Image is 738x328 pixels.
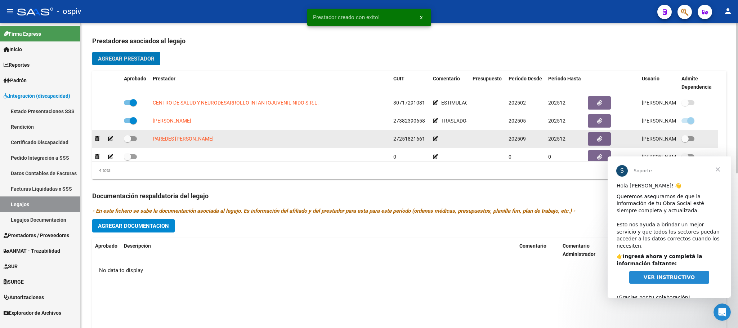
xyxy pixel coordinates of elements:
[150,71,390,95] datatable-header-cell: Prestador
[563,243,595,257] span: Comentario Administrador
[4,61,30,69] span: Reportes
[642,76,659,81] span: Usuario
[608,156,731,298] iframe: Intercom live chat mensaje
[4,262,18,270] span: SUR
[414,11,428,24] button: x
[681,76,712,90] span: Admite Dependencia
[393,100,425,106] span: 30717291081
[124,76,146,81] span: Aprobado
[714,303,731,321] iframe: Intercom live chat
[545,71,585,95] datatable-header-cell: Periodo Hasta
[519,243,546,249] span: Comentario
[4,30,41,38] span: Firma Express
[724,7,732,15] mat-icon: person
[153,136,214,142] span: PAREDES [PERSON_NAME]
[121,238,516,262] datatable-header-cell: Descripción
[4,45,22,53] span: Inicio
[124,243,151,249] span: Descripción
[92,238,121,262] datatable-header-cell: Aprobado
[92,52,160,65] button: Agregar Prestador
[509,136,526,142] span: 202509
[98,223,169,229] span: Agregar Documentacion
[420,14,422,21] span: x
[548,154,551,160] span: 0
[4,278,24,286] span: SURGE
[92,191,726,201] h3: Documentación respaldatoria del legajo
[441,100,505,106] span: ESTIMULACION TEMPRANA
[509,76,542,81] span: Periodo Desde
[441,118,469,124] span: TRASLADOS
[509,154,511,160] span: 0
[4,293,44,301] span: Autorizaciones
[57,4,81,19] span: - ospiv
[4,309,61,317] span: Explorador de Archivos
[98,56,155,62] span: Agregar Prestador
[642,118,698,124] span: [PERSON_NAME] [DATE]
[313,14,380,21] span: Prestador creado con exito!
[153,118,191,124] span: [PERSON_NAME]
[393,76,404,81] span: CUIT
[153,76,175,81] span: Prestador
[92,261,726,279] div: No data to display
[516,238,560,262] datatable-header-cell: Comentario
[433,76,460,81] span: Comentario
[4,76,27,84] span: Padrón
[121,71,150,95] datatable-header-cell: Aprobado
[548,76,581,81] span: Periodo Hasta
[6,7,14,15] mat-icon: menu
[4,92,70,100] span: Integración (discapacidad)
[92,36,726,46] h3: Prestadores asociados al legajo
[9,130,114,152] div: ¡Gracias por tu colaboración! ​
[430,71,470,95] datatable-header-cell: Comentario
[506,71,545,95] datatable-header-cell: Periodo Desde
[92,219,175,232] button: Agregar Documentacion
[95,243,117,249] span: Aprobado
[473,76,502,81] span: Presupuesto
[548,118,565,124] span: 202512
[390,71,430,95] datatable-header-cell: CUIT
[92,208,575,214] i: - En este fichero se sube la documentación asociada al legajo. Es información del afiliado y del ...
[642,100,698,106] span: [PERSON_NAME] [DATE]
[642,154,698,160] span: [PERSON_NAME] [DATE]
[4,247,60,255] span: ANMAT - Trazabilidad
[509,118,526,124] span: 202505
[548,136,565,142] span: 202512
[4,231,69,239] span: Prestadores / Proveedores
[679,71,718,95] datatable-header-cell: Admite Dependencia
[393,136,425,142] span: 27251821661
[393,118,425,124] span: 27382390658
[153,100,319,106] span: CENTRO DE SALUD Y NEURODESARROLLO INFANTOJUVENIL NIDO S.R.L.
[92,167,112,174] div: 4 total
[560,238,625,262] datatable-header-cell: Comentario Administrador
[393,154,396,160] span: 0
[548,100,565,106] span: 202512
[509,100,526,106] span: 202502
[639,71,679,95] datatable-header-cell: Usuario
[470,71,506,95] datatable-header-cell: Presupuesto
[642,136,698,142] span: [PERSON_NAME] [DATE]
